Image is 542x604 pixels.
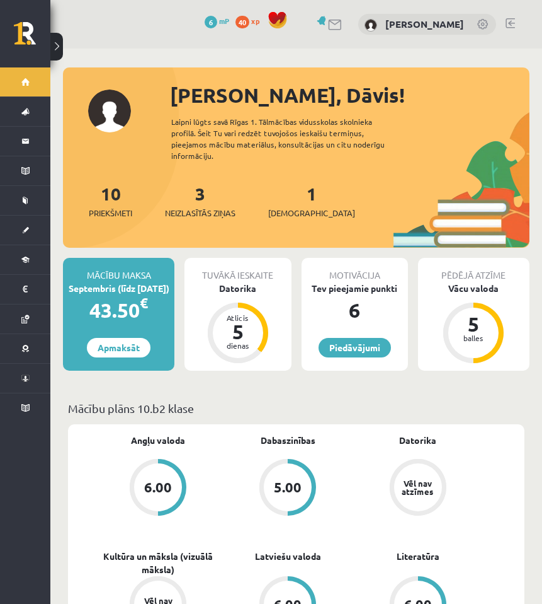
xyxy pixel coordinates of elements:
div: Atlicis [219,314,257,322]
div: 5 [454,314,492,334]
div: Vēl nav atzīmes [400,479,436,496]
a: 10Priekšmeti [89,182,132,219]
a: Dabaszinības [261,434,315,447]
div: dienas [219,342,257,349]
span: mP [219,16,229,26]
a: Latviešu valoda [255,550,321,563]
span: 40 [235,16,249,28]
span: xp [251,16,259,26]
div: 6.00 [144,480,172,494]
a: 1[DEMOGRAPHIC_DATA] [268,182,355,219]
div: Vācu valoda [418,282,529,295]
span: Neizlasītās ziņas [165,207,235,219]
a: Vācu valoda 5 balles [418,282,529,365]
a: Angļu valoda [131,434,185,447]
a: 3Neizlasītās ziņas [165,182,235,219]
div: [PERSON_NAME], Dāvis! [170,80,529,110]
span: 6 [205,16,217,28]
div: Tev pieejamie punkti [302,282,408,295]
div: 5.00 [274,480,302,494]
div: Pēdējā atzīme [418,258,529,282]
div: Septembris (līdz [DATE]) [63,282,174,295]
a: Apmaksāt [87,338,150,357]
span: Priekšmeti [89,207,132,219]
span: € [140,294,148,312]
div: 43.50 [63,295,174,325]
a: 6.00 [93,459,223,518]
a: Kultūra un māksla (vizuālā māksla) [93,550,223,576]
span: [DEMOGRAPHIC_DATA] [268,207,355,219]
div: Tuvākā ieskaite [184,258,291,282]
a: Literatūra [397,550,439,563]
div: balles [454,334,492,342]
div: 6 [302,295,408,325]
a: 5.00 [223,459,353,518]
a: Datorika Atlicis 5 dienas [184,282,291,365]
div: Laipni lūgts savā Rīgas 1. Tālmācības vidusskolas skolnieka profilā. Šeit Tu vari redzēt tuvojošo... [171,116,407,161]
a: 40 xp [235,16,266,26]
a: Datorika [399,434,436,447]
a: 6 mP [205,16,229,26]
a: Piedāvājumi [319,338,391,357]
img: Dāvis Podnieks [364,19,377,32]
div: Mācību maksa [63,258,174,282]
a: Rīgas 1. Tālmācības vidusskola [14,22,50,54]
p: Mācību plāns 10.b2 klase [68,400,524,417]
a: Vēl nav atzīmes [353,459,483,518]
a: [PERSON_NAME] [385,18,464,30]
div: 5 [219,322,257,342]
div: Datorika [184,282,291,295]
div: Motivācija [302,258,408,282]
